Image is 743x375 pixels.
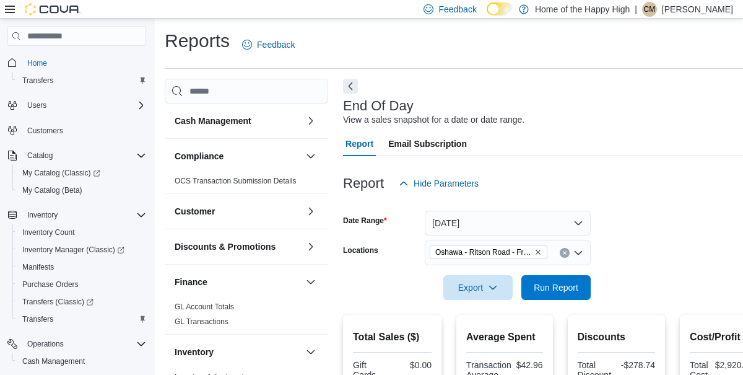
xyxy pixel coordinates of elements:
button: Compliance [303,149,318,164]
span: Catalog [22,148,146,163]
span: Export [451,275,505,300]
button: Catalog [2,147,151,164]
span: Transfers [22,314,53,324]
img: Cova [25,3,80,15]
button: Home [2,53,151,71]
h3: Discounts & Promotions [175,240,276,253]
a: Customers [22,123,68,138]
h2: Total Sales ($) [353,330,432,345]
button: Next [343,79,358,94]
span: Inventory Count [22,227,75,237]
input: Dark Mode [487,2,513,15]
span: OCS Transaction Submission Details [175,176,297,186]
button: Discounts & Promotions [175,240,301,253]
span: Catalog [27,151,53,161]
div: Compliance [165,174,328,193]
h2: Average Spent [466,330,542,345]
span: Transfers [17,73,146,88]
span: Manifests [22,262,54,272]
span: Oshawa - Ritson Road - Friendly Stranger [430,245,547,259]
span: Cash Management [22,356,85,366]
a: OCS Transaction Submission Details [175,177,297,185]
button: Manifests [12,258,151,276]
button: Finance [303,275,318,289]
div: View a sales snapshot for a date or date range. [343,113,524,126]
button: [DATE] [425,211,591,236]
a: My Catalog (Classic) [12,164,151,182]
a: Cash Management [17,354,90,369]
span: Inventory Manager (Classic) [17,242,146,257]
span: Oshawa - Ritson Road - Friendly Stranger [435,246,532,258]
p: [PERSON_NAME] [662,2,733,17]
button: Compliance [175,150,301,162]
span: My Catalog (Classic) [17,165,146,180]
a: Purchase Orders [17,277,84,292]
button: Inventory [2,206,151,224]
span: Transfers [17,312,146,327]
button: Operations [22,337,69,351]
span: Inventory [22,208,146,223]
span: Purchase Orders [22,280,79,289]
button: Run Report [521,275,591,300]
button: Operations [2,335,151,353]
button: Cash Management [303,113,318,128]
button: Inventory [22,208,63,223]
button: Discounts & Promotions [303,239,318,254]
span: Home [27,58,47,68]
a: Feedback [237,32,300,57]
a: Transfers [17,312,58,327]
span: Manifests [17,260,146,275]
span: Cash Management [17,354,146,369]
h3: Cash Management [175,115,251,127]
button: Customers [2,121,151,139]
button: Customer [175,205,301,218]
h3: Customer [175,205,215,218]
span: My Catalog (Beta) [17,183,146,198]
h3: Finance [175,276,207,288]
h3: Report [343,176,384,191]
span: My Catalog (Beta) [22,185,82,195]
span: Transfers (Classic) [22,297,93,307]
span: GL Account Totals [175,302,234,312]
button: Transfers [12,311,151,328]
h3: Inventory [175,346,214,358]
span: Report [345,131,373,156]
p: | [635,2,637,17]
span: Dark Mode [487,15,487,16]
button: Transfers [12,72,151,89]
button: Cash Management [175,115,301,127]
span: Users [27,100,46,110]
button: Clear input [560,248,570,258]
span: Customers [22,123,146,138]
span: Operations [22,337,146,351]
span: Run Report [534,281,578,294]
label: Date Range [343,216,387,226]
button: Catalog [22,148,58,163]
h3: Compliance [175,150,224,162]
button: Remove Oshawa - Ritson Road - Friendly Stranger from selection in this group [534,249,542,256]
button: Inventory Count [12,224,151,241]
a: Inventory Manager (Classic) [12,241,151,258]
button: Customer [303,204,318,219]
h1: Reports [165,29,230,53]
span: Inventory Manager (Classic) [22,245,124,255]
label: Locations [343,245,378,255]
button: Inventory [303,345,318,360]
span: My Catalog (Classic) [22,168,100,178]
button: Export [443,275,513,300]
button: Inventory [175,346,301,358]
span: Customers [27,126,63,136]
h2: Discounts [578,330,656,345]
div: Finance [165,299,328,334]
a: Transfers [17,73,58,88]
span: Transfers (Classic) [17,294,146,309]
button: Hide Parameters [394,171,484,196]
button: Users [2,97,151,114]
span: Home [22,55,146,70]
span: Email Subscription [388,131,467,156]
button: Finance [175,276,301,288]
span: CM [644,2,656,17]
span: Purchase Orders [17,277,146,292]
div: -$278.74 [619,360,655,370]
h3: End Of Day [343,99,414,113]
